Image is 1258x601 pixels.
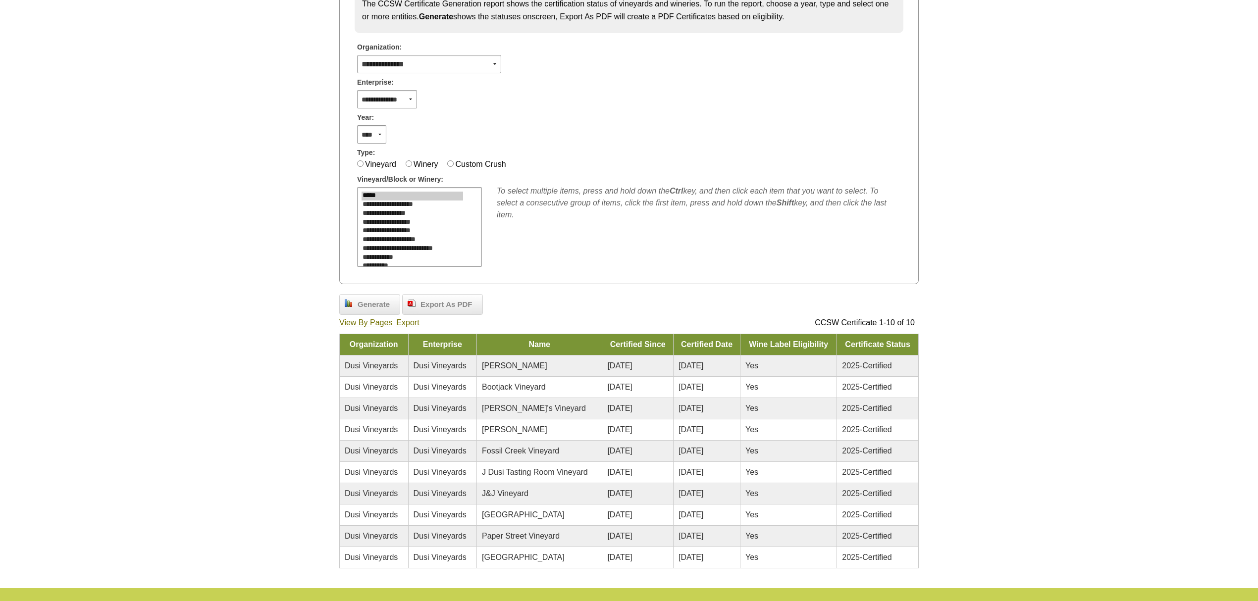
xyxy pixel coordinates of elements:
[419,12,453,21] strong: Generate
[679,361,703,370] span: [DATE]
[345,361,398,370] span: Dusi Vineyards
[357,174,443,185] span: Vineyard/Block or Winery:
[679,489,703,498] span: [DATE]
[745,468,758,476] span: Yes
[482,510,565,519] span: [GEOGRAPHIC_DATA]
[414,404,467,412] span: Dusi Vineyards
[345,383,398,391] span: Dusi Vineyards
[607,553,632,561] span: [DATE]
[408,299,416,307] img: doc_pdf.png
[745,489,758,498] span: Yes
[477,334,602,355] td: Name
[482,553,565,561] span: [GEOGRAPHIC_DATA]
[745,383,758,391] span: Yes
[674,334,740,355] td: Certified Date
[607,383,632,391] span: [DATE]
[345,425,398,434] span: Dusi Vineyards
[815,318,915,327] span: CCSW Certificate 1-10 of 10
[745,404,758,412] span: Yes
[607,489,632,498] span: [DATE]
[482,468,588,476] span: J Dusi Tasting Room Vineyard
[607,510,632,519] span: [DATE]
[679,468,703,476] span: [DATE]
[396,318,419,327] a: Export
[345,489,398,498] span: Dusi Vineyards
[607,425,632,434] span: [DATE]
[345,510,398,519] span: Dusi Vineyards
[842,489,892,498] span: 2025-Certified
[455,160,506,168] label: Custom Crush
[414,447,467,455] span: Dusi Vineyards
[602,334,674,355] td: Certified Since
[408,334,477,355] td: Enterprise
[745,510,758,519] span: Yes
[842,425,892,434] span: 2025-Certified
[745,447,758,455] span: Yes
[670,187,683,195] b: Ctrl
[607,404,632,412] span: [DATE]
[345,404,398,412] span: Dusi Vineyards
[842,447,892,455] span: 2025-Certified
[414,553,467,561] span: Dusi Vineyards
[777,199,794,207] b: Shift
[482,447,559,455] span: Fossil Creek Vineyard
[745,532,758,540] span: Yes
[842,532,892,540] span: 2025-Certified
[679,447,703,455] span: [DATE]
[414,425,467,434] span: Dusi Vineyards
[679,383,703,391] span: [DATE]
[842,510,892,519] span: 2025-Certified
[607,447,632,455] span: [DATE]
[345,468,398,476] span: Dusi Vineyards
[340,334,409,355] td: Organization
[679,532,703,540] span: [DATE]
[414,468,467,476] span: Dusi Vineyards
[679,425,703,434] span: [DATE]
[414,510,467,519] span: Dusi Vineyards
[745,425,758,434] span: Yes
[357,148,375,158] span: Type:
[339,294,400,315] a: Generate
[414,489,467,498] span: Dusi Vineyards
[414,383,467,391] span: Dusi Vineyards
[482,383,546,391] span: Bootjack Vineyard
[842,468,892,476] span: 2025-Certified
[679,553,703,561] span: [DATE]
[607,468,632,476] span: [DATE]
[414,361,467,370] span: Dusi Vineyards
[607,532,632,540] span: [DATE]
[842,404,892,412] span: 2025-Certified
[740,334,837,355] td: Wine Label Eligibility
[345,447,398,455] span: Dusi Vineyards
[842,383,892,391] span: 2025-Certified
[482,489,528,498] span: J&J Vineyard
[482,532,560,540] span: Paper Street Vineyard
[353,299,395,310] span: Generate
[837,334,919,355] td: Certificate Status
[345,553,398,561] span: Dusi Vineyards
[745,553,758,561] span: Yes
[414,160,438,168] label: Winery
[357,77,394,88] span: Enterprise:
[416,299,477,310] span: Export As PDF
[357,112,374,123] span: Year:
[482,361,547,370] span: [PERSON_NAME]
[345,299,353,307] img: chart_bar.png
[679,404,703,412] span: [DATE]
[482,404,586,412] span: [PERSON_NAME]'s Vineyard
[842,553,892,561] span: 2025-Certified
[339,318,392,327] a: View By Pages
[482,425,547,434] span: [PERSON_NAME]
[745,361,758,370] span: Yes
[402,294,482,315] a: Export As PDF
[607,361,632,370] span: [DATE]
[365,160,396,168] label: Vineyard
[357,42,402,52] span: Organization:
[679,510,703,519] span: [DATE]
[414,532,467,540] span: Dusi Vineyards
[345,532,398,540] span: Dusi Vineyards
[842,361,892,370] span: 2025-Certified
[497,185,901,221] div: To select multiple items, press and hold down the key, and then click each item that you want to ...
